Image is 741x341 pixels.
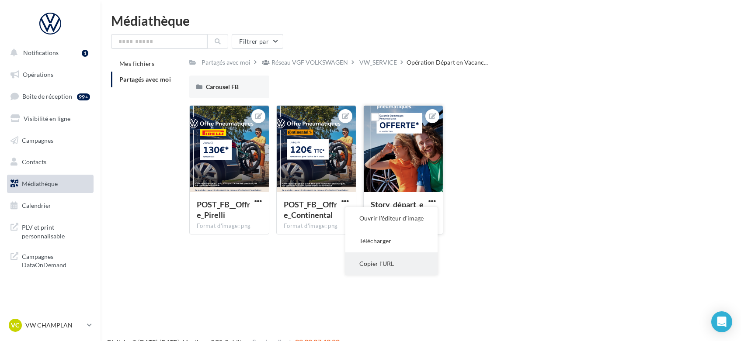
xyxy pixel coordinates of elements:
button: Copier l'URL [345,252,438,275]
span: VC [11,321,20,330]
button: Télécharger [345,230,438,252]
a: Campagnes [5,131,95,150]
a: VC VW CHAMPLAN [7,317,94,334]
div: Médiathèque [111,14,731,27]
span: PLV et print personnalisable [22,221,90,240]
span: Visibilité en ligne [24,115,70,122]
a: Calendrier [5,196,95,215]
span: Carousel FB [206,83,239,90]
span: Boîte de réception [22,93,72,100]
span: Opérations [23,71,53,78]
span: Campagnes DataOnDemand [22,251,90,269]
a: Contacts [5,153,95,171]
a: Boîte de réception99+ [5,87,95,106]
a: Campagnes DataOnDemand [5,247,95,273]
span: Notifications [23,49,59,56]
span: Contacts [22,158,46,165]
span: Opération Départ en Vacanc... [407,58,488,67]
span: Campagnes [22,136,53,144]
a: Opérations [5,65,95,84]
span: Calendrier [22,202,51,209]
a: Visibilité en ligne [5,110,95,128]
button: Ouvrir l'éditeur d'image [345,207,438,230]
div: 99+ [77,93,90,100]
span: Story_départ_en_vacances [371,200,424,220]
span: POST_FB__Offre_Pirelli [197,200,250,220]
span: POST_FB__Offre_Continental [284,200,337,220]
span: Partagés avec moi [119,76,171,83]
a: Médiathèque [5,175,95,193]
span: Mes fichiers [119,60,154,67]
p: VW CHAMPLAN [25,321,83,330]
button: Filtrer par [232,34,283,49]
span: Médiathèque [22,180,58,187]
div: Format d'image: png [284,222,349,230]
div: VW_SERVICE [359,58,397,67]
div: 1 [82,50,88,57]
div: Réseau VGF VOLKSWAGEN [271,58,348,67]
button: Notifications 1 [5,44,92,62]
div: Partagés avec moi [202,58,250,67]
div: Format d'image: png [197,222,262,230]
a: PLV et print personnalisable [5,218,95,244]
div: Open Intercom Messenger [711,311,732,332]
